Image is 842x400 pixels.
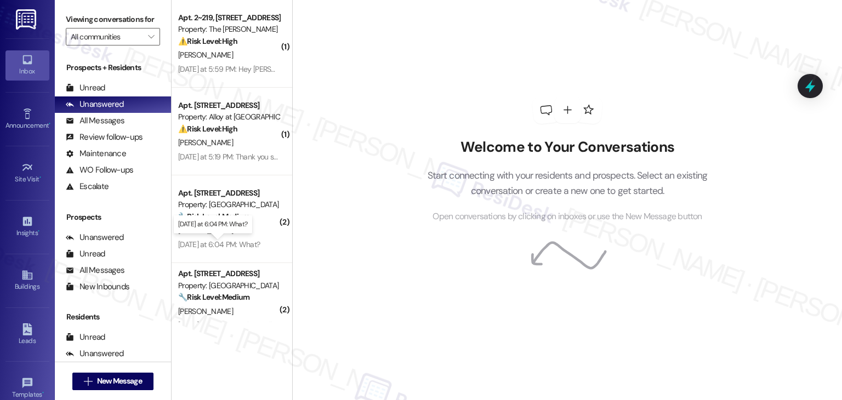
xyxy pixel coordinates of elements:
[148,32,154,41] i: 
[42,389,44,397] span: •
[178,220,248,229] p: [DATE] at 6:04 PM: What?
[39,174,41,181] span: •
[178,268,280,279] div: Apt. [STREET_ADDRESS]
[178,111,280,123] div: Property: Alloy at [GEOGRAPHIC_DATA]
[66,248,105,260] div: Unread
[5,158,49,188] a: Site Visit •
[411,139,724,156] h2: Welcome to Your Conversations
[178,320,688,330] div: [DATE] at 4:14 PM: It rained a little I guess. I was sitting at my computer in front of the windo...
[178,36,237,46] strong: ⚠️ Risk Level: High
[178,24,280,35] div: Property: The [PERSON_NAME]
[178,138,233,147] span: [PERSON_NAME]
[178,212,249,221] strong: 🔧 Risk Level: Medium
[66,11,160,28] label: Viewing conversations for
[97,375,142,387] span: New Message
[55,62,171,73] div: Prospects + Residents
[178,239,260,249] div: [DATE] at 6:04 PM: What?
[178,100,280,111] div: Apt. [STREET_ADDRESS]
[178,12,280,24] div: Apt. 2~219, [STREET_ADDRESS]
[411,168,724,199] p: Start connecting with your residents and prospects. Select an existing conversation or create a n...
[66,181,109,192] div: Escalate
[16,9,38,30] img: ResiDesk Logo
[178,306,233,316] span: [PERSON_NAME]
[66,99,124,110] div: Unanswered
[66,332,105,343] div: Unread
[55,311,171,323] div: Residents
[178,124,237,134] strong: ⚠️ Risk Level: High
[66,164,133,176] div: WO Follow-ups
[178,187,280,199] div: Apt. [STREET_ADDRESS]
[66,265,124,276] div: All Messages
[178,64,446,74] div: [DATE] at 5:59 PM: Hey [PERSON_NAME] unit 2219 battery is getting low for the door.
[178,292,249,302] strong: 🔧 Risk Level: Medium
[5,50,49,80] a: Inbox
[5,320,49,350] a: Leads
[66,132,143,143] div: Review follow-ups
[38,227,39,235] span: •
[66,115,124,127] div: All Messages
[66,281,129,293] div: New Inbounds
[5,212,49,242] a: Insights •
[5,266,49,295] a: Buildings
[178,152,299,162] div: [DATE] at 5:19 PM: Thank you so much.
[66,232,124,243] div: Unanswered
[72,373,153,390] button: New Message
[66,82,105,94] div: Unread
[178,199,280,210] div: Property: [GEOGRAPHIC_DATA]
[49,120,50,128] span: •
[66,148,126,159] div: Maintenance
[66,348,124,359] div: Unanswered
[433,210,702,224] span: Open conversations by clicking on inboxes or use the New Message button
[71,28,143,45] input: All communities
[178,50,233,60] span: [PERSON_NAME]
[84,377,92,386] i: 
[178,280,280,292] div: Property: [GEOGRAPHIC_DATA]
[55,212,171,223] div: Prospects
